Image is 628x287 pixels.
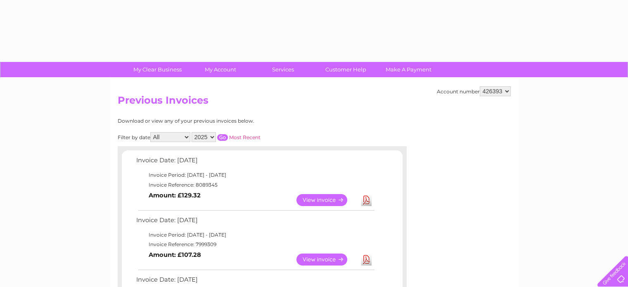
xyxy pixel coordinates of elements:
[118,118,334,124] div: Download or view any of your previous invoices below.
[118,95,511,110] h2: Previous Invoices
[374,62,443,77] a: Make A Payment
[134,170,376,180] td: Invoice Period: [DATE] - [DATE]
[134,215,376,230] td: Invoice Date: [DATE]
[296,254,357,266] a: View
[296,194,357,206] a: View
[361,254,372,266] a: Download
[437,86,511,96] div: Account number
[134,180,376,190] td: Invoice Reference: 8089345
[361,194,372,206] a: Download
[229,134,261,140] a: Most Recent
[134,230,376,240] td: Invoice Period: [DATE] - [DATE]
[134,240,376,249] td: Invoice Reference: 7999309
[118,132,334,142] div: Filter by date
[186,62,254,77] a: My Account
[123,62,192,77] a: My Clear Business
[149,192,201,199] b: Amount: £129.32
[249,62,317,77] a: Services
[134,155,376,170] td: Invoice Date: [DATE]
[312,62,380,77] a: Customer Help
[149,251,201,259] b: Amount: £107.28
